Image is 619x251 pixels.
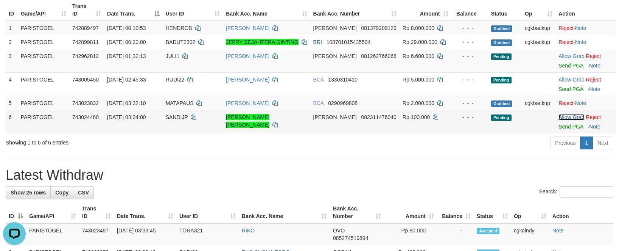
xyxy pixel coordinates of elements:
span: 743024480 [72,114,99,120]
a: Note [575,25,586,31]
span: Copy 082311476040 to clipboard [361,114,396,120]
a: Note [589,63,600,69]
a: Reject [586,77,601,83]
span: JULI1 [166,53,180,59]
span: Copy 081262766068 to clipboard [361,53,396,59]
td: PARISTOGEL [18,35,69,49]
a: [PERSON_NAME] [PERSON_NAME] [226,114,269,128]
a: Allow Grab [558,77,584,83]
th: Bank Acc. Number: activate to sort column ascending [330,202,384,223]
div: - - - [454,113,485,121]
a: [PERSON_NAME] [226,77,269,83]
a: [PERSON_NAME] [226,100,269,106]
a: [PERSON_NAME] [226,53,269,59]
td: - [437,223,474,245]
a: [PERSON_NAME] [226,25,269,31]
th: Bank Acc. Name: activate to sort column ascending [239,202,330,223]
td: 2 [6,35,18,49]
span: 743005450 [72,77,99,83]
span: Grabbed [491,25,512,32]
td: 1 [6,21,18,35]
td: PARISTOGEL [18,49,69,72]
td: [DATE] 03:33:45 [114,223,176,245]
a: Note [552,227,564,234]
div: - - - [454,76,485,83]
span: BRI [313,39,322,45]
a: Next [593,136,613,149]
span: Grabbed [491,39,512,46]
span: HENDROB [166,25,192,31]
th: Status: activate to sort column ascending [474,202,511,223]
span: [PERSON_NAME] [313,25,357,31]
td: 4 [6,72,18,96]
span: Rp 100.000 [403,114,430,120]
span: [DATE] 00:20:00 [107,39,146,45]
span: 742889497 [72,25,99,31]
div: - - - [454,52,485,60]
span: [DATE] 01:32:13 [107,53,146,59]
span: Rp 2.000.000 [403,100,434,106]
input: Search: [560,186,613,198]
span: [DATE] 00:10:53 [107,25,146,31]
div: - - - [454,99,485,107]
span: · [558,53,586,59]
td: PARISTOGEL [26,223,79,245]
span: [PERSON_NAME] [313,53,357,59]
th: Action [549,202,613,223]
span: CSV [78,190,89,196]
td: PARISTOGEL [18,110,69,133]
span: · [558,77,586,83]
a: Allow Grab [558,114,584,120]
a: Send PGA [558,86,583,92]
a: Copy [50,186,73,199]
a: Note [589,124,600,130]
div: - - - [454,24,485,32]
span: SANDIJP [166,114,188,120]
span: BADUT2302 [166,39,196,45]
span: · [558,114,586,120]
a: Note [575,100,586,106]
a: RIKO [242,227,255,234]
th: Trans ID: activate to sort column ascending [79,202,114,223]
th: Amount: activate to sort column ascending [384,202,437,223]
th: User ID: activate to sort column ascending [176,202,239,223]
span: Copy 1330310410 to clipboard [328,77,358,83]
span: RUDI22 [166,77,185,83]
span: Pending [491,115,512,121]
td: · [555,21,616,35]
span: Copy 085274519894 to clipboard [333,235,368,241]
a: Reject [558,100,574,106]
span: MATAPAUS [166,100,194,106]
span: 742962812 [72,53,99,59]
th: ID: activate to sort column descending [6,202,26,223]
a: Reject [586,114,601,120]
span: Copy 0290969808 to clipboard [328,100,358,106]
span: Pending [491,77,512,83]
a: Send PGA [558,63,583,69]
span: [PERSON_NAME] [313,114,357,120]
span: Rp 8.000.000 [403,25,434,31]
span: Copy 108701015435504 to clipboard [327,39,371,45]
span: [DATE] 02:45:33 [107,77,146,83]
span: Rp 29.000.000 [403,39,437,45]
td: 743023487 [79,223,114,245]
a: Note [575,39,586,45]
td: 6 [6,110,18,133]
span: OVO [333,227,345,234]
td: Rp 80,000 [384,223,437,245]
span: [DATE] 03:34:00 [107,114,146,120]
span: Accepted [477,228,499,234]
td: 5 [6,96,18,110]
td: cgkbackup [522,96,555,110]
a: Reject [558,39,574,45]
span: Copy 081379209129 to clipboard [361,25,396,31]
th: Date Trans.: activate to sort column ascending [114,202,176,223]
a: Reject [586,53,601,59]
th: Op: activate to sort column ascending [511,202,549,223]
a: Allow Grab [558,53,584,59]
span: Show 25 rows [11,190,46,196]
span: BCA [313,77,324,83]
div: Showing 1 to 6 of 6 entries [6,136,252,146]
td: PARISTOGEL [18,21,69,35]
td: PARISTOGEL [18,72,69,96]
